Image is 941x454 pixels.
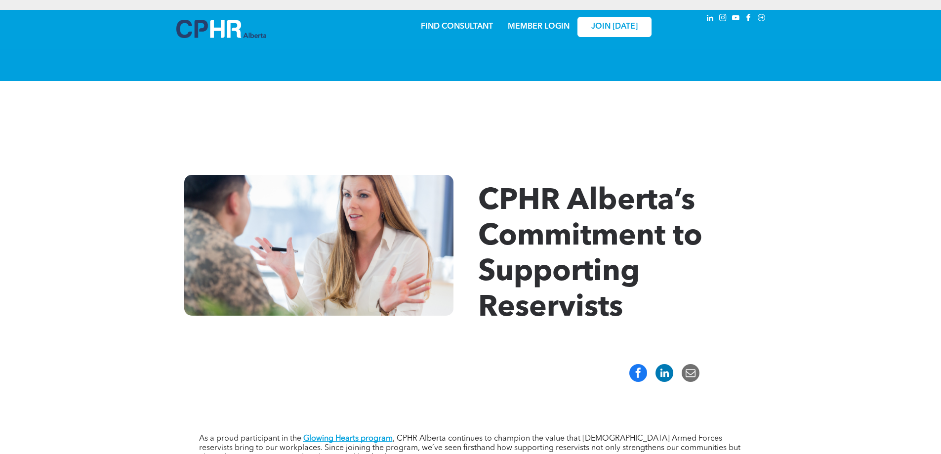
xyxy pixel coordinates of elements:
span: JOIN [DATE] [591,22,638,32]
a: MEMBER LOGIN [508,23,570,31]
a: JOIN [DATE] [577,17,652,37]
a: youtube [731,12,741,26]
a: Social network [756,12,767,26]
a: Glowing Hearts program [303,435,393,443]
a: facebook [743,12,754,26]
a: linkedin [705,12,716,26]
a: instagram [718,12,729,26]
span: As a proud participant in the [199,435,301,443]
img: A blue and white logo for cp alberta [176,20,266,38]
span: CPHR Alberta’s Commitment to Supporting Reservists [478,187,702,323]
a: FIND CONSULTANT [421,23,493,31]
